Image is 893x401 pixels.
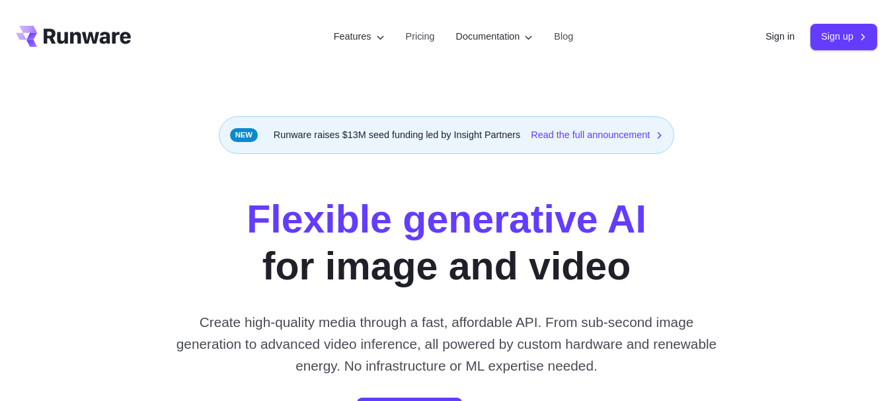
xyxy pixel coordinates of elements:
[810,24,877,50] a: Sign up
[247,196,646,290] h1: for image and video
[16,26,131,47] a: Go to /
[171,311,722,377] p: Create high-quality media through a fast, affordable API. From sub-second image generation to adv...
[456,29,533,44] label: Documentation
[531,128,663,143] a: Read the full announcement
[247,198,646,241] strong: Flexible generative AI
[219,116,675,154] div: Runware raises $13M seed funding led by Insight Partners
[406,29,435,44] a: Pricing
[554,29,573,44] a: Blog
[334,29,385,44] label: Features
[765,29,795,44] a: Sign in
